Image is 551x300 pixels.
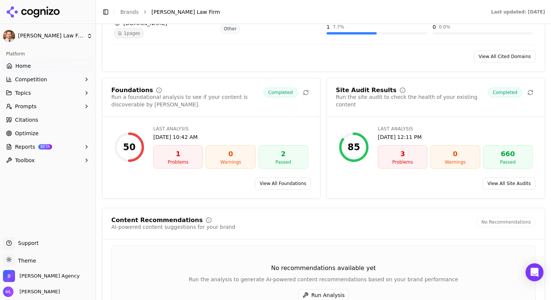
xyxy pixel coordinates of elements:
[476,217,536,227] span: No Recommendations
[15,143,35,151] span: Reports
[112,264,535,273] div: No recommendations available yet
[378,126,533,132] div: Last Analysis
[3,30,15,42] img: Giddens Law Firm
[526,263,544,281] div: Open Intercom Messenger
[336,93,488,108] div: Run the site audit to check the health of your existing content
[3,114,93,126] a: Citations
[487,149,529,159] div: 660
[111,87,153,93] div: Foundations
[114,28,144,38] span: 1 pages
[111,93,264,108] div: Run a foundational analysis to see if your content is discoverable by [PERSON_NAME].
[123,141,135,153] div: 50
[3,73,93,85] button: Competition
[381,149,424,159] div: 3
[209,159,252,165] div: Warnings
[120,8,476,16] nav: breadcrumb
[491,9,545,15] div: Last updated: [DATE]
[3,287,60,297] button: Open user button
[3,270,15,282] img: Bob Agency
[15,130,39,137] span: Optimize
[336,87,397,93] div: Site Audit Results
[347,141,360,153] div: 85
[153,126,308,132] div: Last Analysis
[112,276,535,283] div: Run the analysis to generate AI-powered content recommendations based on your brand performance
[487,159,529,165] div: Passed
[262,149,305,159] div: 2
[111,217,203,223] div: Content Recommendations
[482,178,536,190] a: View All Site Audits
[434,149,476,159] div: 0
[3,270,79,282] button: Open organization switcher
[433,23,436,31] div: 0
[16,288,60,295] span: [PERSON_NAME]
[120,9,139,15] a: Brands
[18,33,84,39] span: [PERSON_NAME] Law Firm
[15,62,31,70] span: Home
[15,116,38,124] span: Citations
[381,159,424,165] div: Problems
[38,144,52,149] span: BETA
[19,273,79,279] span: Bob Agency
[333,24,344,30] div: 7.7 %
[3,127,93,139] a: Optimize
[15,239,39,247] span: Support
[220,24,240,34] span: Other
[264,88,298,97] span: Completed
[3,60,93,72] a: Home
[262,159,305,165] div: Passed
[15,89,31,97] span: Topics
[15,103,37,110] span: Prompts
[157,159,199,165] div: Problems
[488,88,522,97] span: Completed
[153,133,308,141] div: [DATE] 10:42 AM
[3,100,93,112] button: Prompts
[326,23,330,31] div: 1
[434,159,476,165] div: Warnings
[111,223,235,231] div: AI-powered content suggestions for your brand
[209,149,252,159] div: 0
[3,154,93,166] button: Toolbox
[3,141,93,153] button: ReportsBETA
[474,51,536,63] a: View All Cited Domains
[15,157,35,164] span: Toolbox
[15,258,36,264] span: Theme
[151,8,220,16] span: [PERSON_NAME] Law Firm
[255,178,311,190] a: View All Foundations
[15,76,47,83] span: Competition
[378,133,533,141] div: [DATE] 12:11 PM
[157,149,199,159] div: 1
[439,24,451,30] div: 0.0 %
[3,48,93,60] div: Platform
[3,287,13,297] img: Wendy Lindars
[3,87,93,99] button: Topics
